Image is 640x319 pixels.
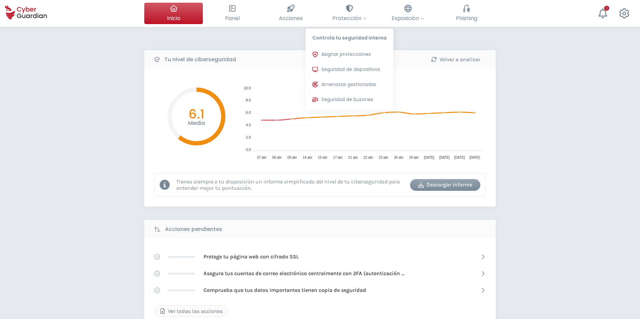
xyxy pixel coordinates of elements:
button: Asignar protecciones [306,48,393,61]
button: Panel [203,3,261,24]
span: Acciones [279,14,303,22]
span: Exposición [392,14,424,22]
tspan: 08 abr [272,156,282,159]
p: Controla tu seguridad interna [306,28,393,45]
button: Amenazas gestionadas [306,78,393,91]
button: Descargar informe [410,179,480,191]
button: Volver a analizar [420,54,491,65]
tspan: 8.0 [246,98,251,102]
button: Seguridad de buzones [306,93,393,106]
tspan: 23 abr [379,156,388,159]
tspan: 0.0 [246,148,251,152]
button: Seguridad de dispositivos [306,63,393,76]
tspan: 10.0 [244,86,251,90]
tspan: 2.0 [246,135,251,139]
button: Exposición [379,3,437,24]
span: Seguridad de dispositivos [321,66,380,73]
tspan: 15 abr [318,156,328,159]
button: Inicio [144,3,203,24]
span: Protección [332,14,367,22]
button: Ver todas las acciones [154,305,228,317]
p: Comprueba que tus datos importantes tienen copia de seguridad [204,287,366,294]
tspan: 21 abr [348,156,358,159]
div: 1 [604,6,609,11]
tspan: [DATE] [424,156,434,159]
div: Ver todas las acciones [160,307,223,315]
tspan: 14 abr [303,156,312,159]
tspan: [DATE] [454,156,465,159]
span: Seguridad de buzones [321,96,373,103]
tspan: 6.0 [246,110,251,114]
button: Acciones [261,3,320,24]
p: Asegura tus cuentas de correo electrónico centralmente con 2FA (autenticación [PERSON_NAME] factor) [204,270,404,277]
span: Asignar protecciones [321,51,371,58]
b: Tu nivel de ciberseguridad [164,56,236,64]
div: Descargar informe [415,181,475,189]
button: ProtecciónControla tu seguridad internaAsignar proteccionesSeguridad de dispositivosAmenazas gest... [320,3,379,24]
tspan: 07 abr [257,156,267,159]
button: Phishing [437,3,496,24]
tspan: 22 abr [364,156,373,159]
div: Volver a analizar [425,56,486,64]
span: Inicio [167,14,180,22]
span: Panel [225,14,240,22]
tspan: 28 abr [409,156,419,159]
b: Acciones pendientes [165,225,222,233]
p: Tienes siempre a tu disposición un informe simplificado del nivel de tu ciberseguridad para enten... [176,178,405,191]
span: Amenazas gestionadas [321,81,376,88]
tspan: 09 abr [288,156,297,159]
tspan: [DATE] [470,156,480,159]
span: Phishing [456,14,477,22]
p: Protege tu página web con cifrado SSL [204,253,299,260]
tspan: 4.0 [246,123,251,127]
tspan: [DATE] [439,156,450,159]
tspan: 17 abr [333,156,343,159]
tspan: 26 abr [394,156,404,159]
